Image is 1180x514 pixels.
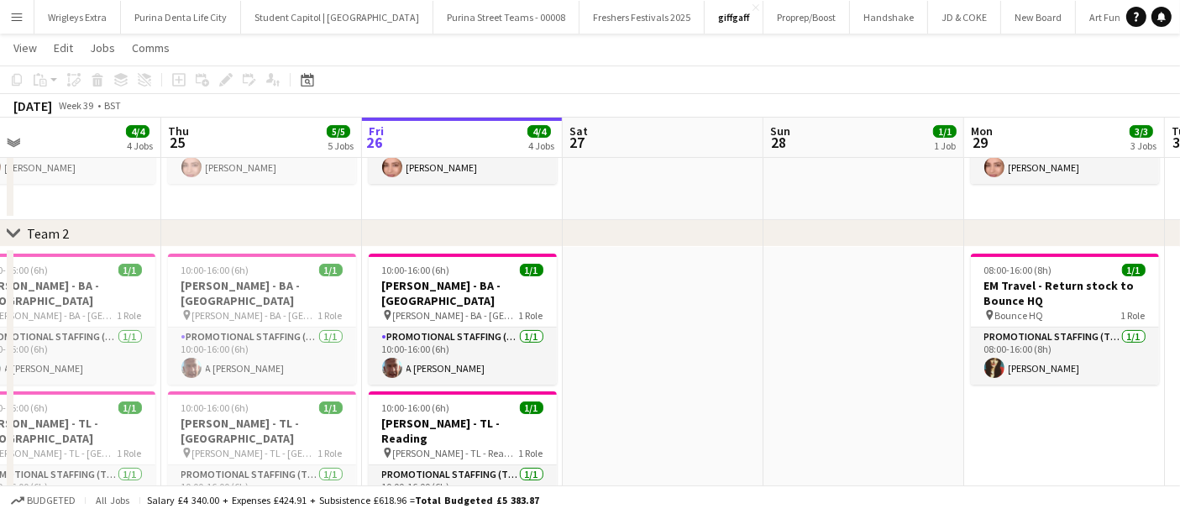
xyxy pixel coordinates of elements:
[318,309,343,322] span: 1 Role
[319,264,343,276] span: 1/1
[520,264,543,276] span: 1/1
[192,309,318,322] span: [PERSON_NAME] - BA - [GEOGRAPHIC_DATA]
[971,328,1159,385] app-card-role: Promotional Staffing (Team Leader)1/108:00-16:00 (8h)[PERSON_NAME]
[984,264,1052,276] span: 08:00-16:00 (8h)
[90,40,115,55] span: Jobs
[1130,139,1156,152] div: 3 Jobs
[933,125,957,138] span: 1/1
[393,447,519,459] span: [PERSON_NAME] - TL - Reading
[520,401,543,414] span: 1/1
[768,133,790,152] span: 28
[118,264,142,276] span: 1/1
[934,139,956,152] div: 1 Job
[8,491,78,510] button: Budgeted
[126,125,149,138] span: 4/4
[13,97,52,114] div: [DATE]
[415,494,539,506] span: Total Budgeted £5 383.87
[83,37,122,59] a: Jobs
[569,123,588,139] span: Sat
[850,1,928,34] button: Handshake
[54,40,73,55] span: Edit
[928,1,1001,34] button: JD & COKE
[382,401,450,414] span: 10:00-16:00 (6h)
[369,123,384,139] span: Fri
[1130,125,1153,138] span: 3/3
[971,278,1159,308] h3: EM Travel - Return stock to Bounce HQ
[92,494,133,506] span: All jobs
[968,133,993,152] span: 29
[181,264,249,276] span: 10:00-16:00 (6h)
[118,401,142,414] span: 1/1
[1001,1,1076,34] button: New Board
[369,328,557,385] app-card-role: Promotional Staffing (Brand Ambassadors)1/110:00-16:00 (6h)A [PERSON_NAME]
[1121,309,1146,322] span: 1 Role
[369,254,557,385] app-job-card: 10:00-16:00 (6h)1/1[PERSON_NAME] - BA - [GEOGRAPHIC_DATA] [PERSON_NAME] - BA - [GEOGRAPHIC_DATA]1...
[366,133,384,152] span: 26
[327,125,350,138] span: 5/5
[34,1,121,34] button: Wrigleys Extra
[241,1,433,34] button: Student Capitol | [GEOGRAPHIC_DATA]
[104,99,121,112] div: BST
[527,125,551,138] span: 4/4
[132,40,170,55] span: Comms
[763,1,850,34] button: Proprep/Boost
[318,447,343,459] span: 1 Role
[125,37,176,59] a: Comms
[580,1,705,34] button: Freshers Festivals 2025
[168,254,356,385] app-job-card: 10:00-16:00 (6h)1/1[PERSON_NAME] - BA - [GEOGRAPHIC_DATA] [PERSON_NAME] - BA - [GEOGRAPHIC_DATA]1...
[971,123,993,139] span: Mon
[27,495,76,506] span: Budgeted
[319,401,343,414] span: 1/1
[192,447,318,459] span: [PERSON_NAME] - TL - [GEOGRAPHIC_DATA]
[1122,264,1146,276] span: 1/1
[705,1,763,34] button: giffgaff
[519,309,543,322] span: 1 Role
[118,309,142,322] span: 1 Role
[528,139,554,152] div: 4 Jobs
[567,133,588,152] span: 27
[127,139,153,152] div: 4 Jobs
[27,225,69,242] div: Team 2
[328,139,354,152] div: 5 Jobs
[369,416,557,446] h3: [PERSON_NAME] - TL - Reading
[7,37,44,59] a: View
[147,494,539,506] div: Salary £4 340.00 + Expenses £424.91 + Subsistence £618.96 =
[382,264,450,276] span: 10:00-16:00 (6h)
[121,1,241,34] button: Purina Denta Life City
[168,278,356,308] h3: [PERSON_NAME] - BA - [GEOGRAPHIC_DATA]
[181,401,249,414] span: 10:00-16:00 (6h)
[770,123,790,139] span: Sun
[168,123,189,139] span: Thu
[55,99,97,112] span: Week 39
[168,416,356,446] h3: [PERSON_NAME] - TL - [GEOGRAPHIC_DATA]
[995,309,1044,322] span: Bounce HQ
[165,133,189,152] span: 25
[47,37,80,59] a: Edit
[433,1,580,34] button: Purina Street Teams - 00008
[13,40,37,55] span: View
[393,309,519,322] span: [PERSON_NAME] - BA - [GEOGRAPHIC_DATA]
[118,447,142,459] span: 1 Role
[168,328,356,385] app-card-role: Promotional Staffing (Brand Ambassadors)1/110:00-16:00 (6h)A [PERSON_NAME]
[369,278,557,308] h3: [PERSON_NAME] - BA - [GEOGRAPHIC_DATA]
[971,254,1159,385] app-job-card: 08:00-16:00 (8h)1/1EM Travel - Return stock to Bounce HQ Bounce HQ1 RolePromotional Staffing (Tea...
[1076,1,1141,34] button: Art Fund
[519,447,543,459] span: 1 Role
